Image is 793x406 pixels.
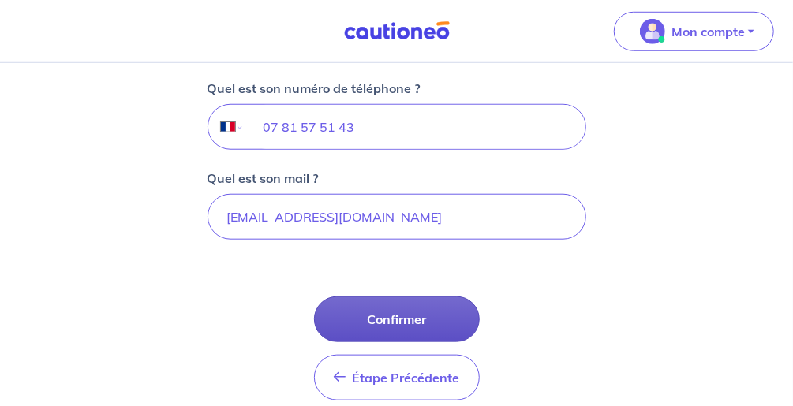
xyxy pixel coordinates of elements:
[208,79,421,98] p: Quel est son numéro de téléphone ?
[338,21,456,41] img: Cautioneo
[353,370,460,386] span: Étape Précédente
[208,194,586,240] input: mail@mail.com
[314,296,480,342] button: Confirmer
[614,12,774,51] button: illu_account_valid_menu.svgMon compte
[244,105,585,149] input: 0606060606
[640,19,665,44] img: illu_account_valid_menu.svg
[314,355,480,400] button: Étape Précédente
[208,169,319,188] p: Quel est son mail ?
[671,22,745,41] p: Mon compte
